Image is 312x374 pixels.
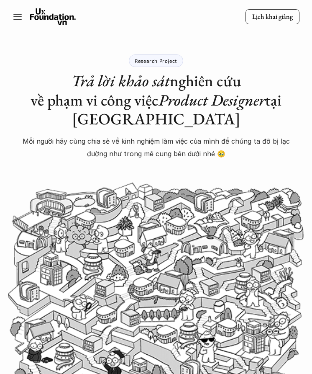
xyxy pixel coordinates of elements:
[13,71,299,129] h1: nghiên cứu về phạm vi công việc tại [GEOGRAPHIC_DATA]
[135,58,177,64] p: Research Project
[13,135,299,160] p: Mỗi người hãy cùng chia sẻ về kinh nghiệm làm việc của mình để chúng ta đỡ bị lạc đường như trong...
[72,70,170,91] em: Trả lời khảo sát
[159,90,265,110] em: Product Designer
[246,9,299,25] a: Lịch khai giảng
[252,13,293,21] p: Lịch khai giảng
